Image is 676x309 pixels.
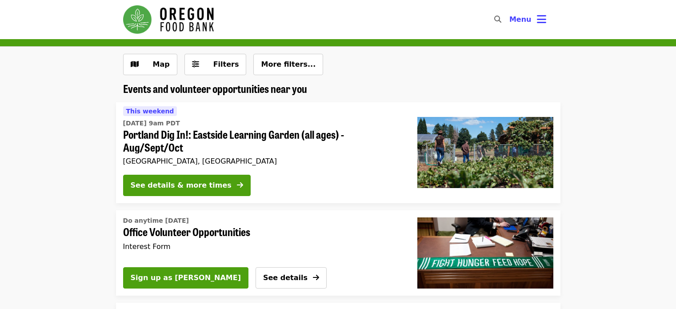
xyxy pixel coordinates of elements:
span: Sign up as [PERSON_NAME] [131,273,241,283]
i: sliders-h icon [192,60,199,68]
img: Oregon Food Bank - Home [123,5,214,34]
span: Office Volunteer Opportunities [123,225,396,238]
span: Menu [509,15,532,24]
time: [DATE] 9am PDT [123,119,180,128]
span: Portland Dig In!: Eastside Learning Garden (all ages) - Aug/Sept/Oct [123,128,403,154]
div: See details & more times [131,180,232,191]
span: More filters... [261,60,316,68]
span: See details [263,273,308,282]
i: search icon [494,15,501,24]
span: Do anytime [DATE] [123,217,189,224]
i: arrow-right icon [237,181,243,189]
button: Filters (0 selected) [184,54,247,75]
span: Map [153,60,170,68]
a: See details for "Portland Dig In!: Eastside Learning Garden (all ages) - Aug/Sept/Oct" [116,102,560,203]
a: Office Volunteer Opportunities [410,210,560,296]
button: Toggle account menu [502,9,553,30]
i: map icon [131,60,139,68]
span: This weekend [126,108,174,115]
a: See details for "Office Volunteer Opportunities" [123,214,396,256]
span: Events and volunteer opportunities near you [123,80,307,96]
button: See details & more times [123,175,251,196]
input: Search [507,9,514,30]
button: Show map view [123,54,177,75]
span: Filters [213,60,239,68]
div: [GEOGRAPHIC_DATA], [GEOGRAPHIC_DATA] [123,157,403,165]
img: Portland Dig In!: Eastside Learning Garden (all ages) - Aug/Sept/Oct organized by Oregon Food Bank [417,117,553,188]
span: Interest Form [123,242,171,251]
button: See details [256,267,327,289]
i: arrow-right icon [313,273,319,282]
button: Sign up as [PERSON_NAME] [123,267,248,289]
img: Office Volunteer Opportunities organized by Oregon Food Bank [417,217,553,289]
i: bars icon [537,13,546,26]
button: More filters... [253,54,323,75]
